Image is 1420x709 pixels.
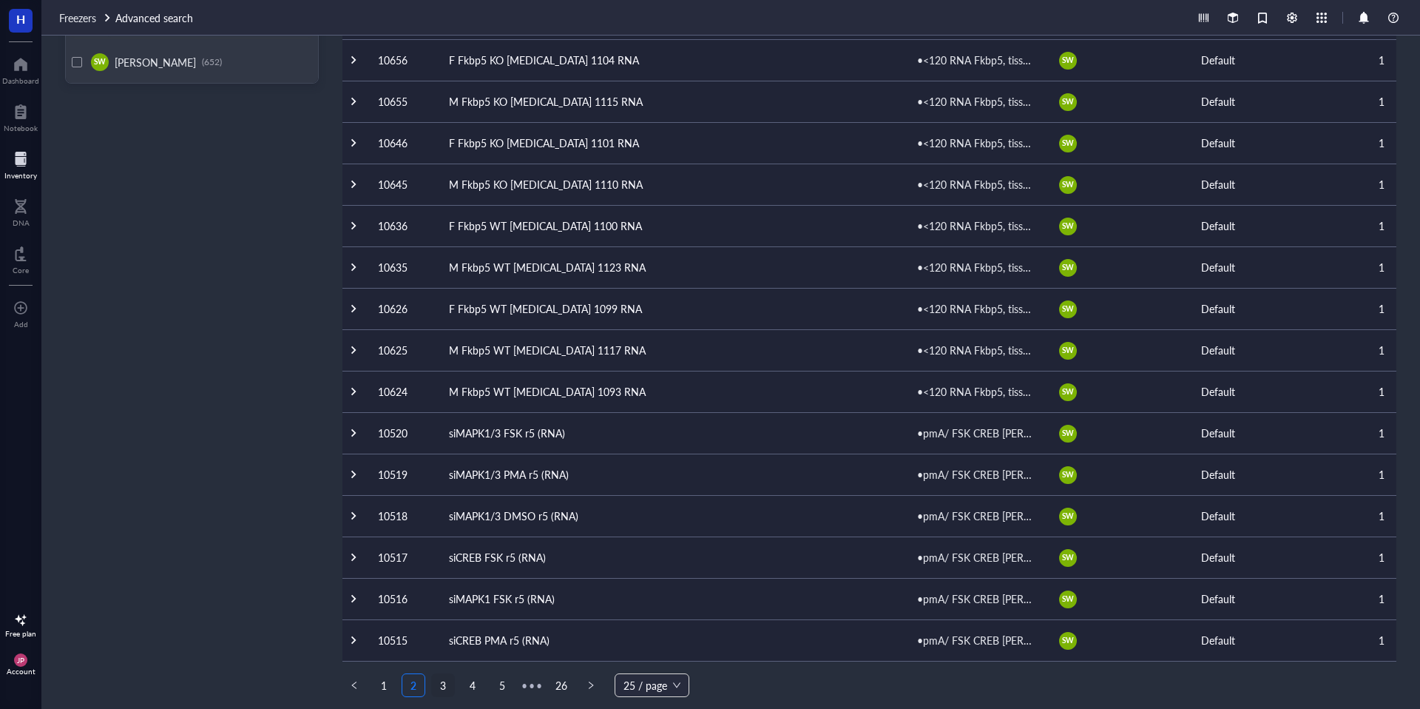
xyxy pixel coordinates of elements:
[520,673,544,697] li: Next 5 Pages
[437,454,905,495] td: siMAPK1/3 PMA r5 (RNA)
[437,371,905,412] td: M Fkbp5 WT [MEDICAL_DATA] 1093 RNA
[1331,412,1396,454] td: 1
[1062,179,1075,190] span: SW
[1062,386,1075,397] span: SW
[115,55,196,70] span: [PERSON_NAME]
[1189,288,1331,329] td: Default
[366,246,437,288] td: 10635
[917,591,1035,607] div: •pmA/ FSK CREB [PERSON_NAME] (AO) [DATE]
[1331,81,1396,122] td: 1
[1062,96,1075,107] span: SW
[1331,122,1396,164] td: 1
[1331,495,1396,537] td: 1
[917,218,1035,234] div: •<120 RNA Fkbp5, tissues, cells, etc
[1331,246,1396,288] td: 1
[917,259,1035,275] div: •<120 RNA Fkbp5, tissues, cells, etc
[917,508,1035,524] div: •pmA/ FSK CREB [PERSON_NAME] (AO) [DATE]
[2,76,39,85] div: Dashboard
[402,673,425,697] li: 2
[1062,594,1075,605] span: SW
[550,674,572,696] a: 26
[402,674,425,696] a: 2
[2,53,39,85] a: Dashboard
[366,81,437,122] td: 10655
[1331,454,1396,495] td: 1
[1062,55,1075,66] span: SW
[437,122,905,164] td: F Fkbp5 KO [MEDICAL_DATA] 1101 RNA
[366,205,437,246] td: 10636
[437,39,905,81] td: F Fkbp5 KO [MEDICAL_DATA] 1104 RNA
[1189,39,1331,81] td: Default
[7,667,35,676] div: Account
[342,673,366,697] button: left
[13,195,30,227] a: DNA
[59,10,96,25] span: Freezers
[437,205,905,246] td: F Fkbp5 WT [MEDICAL_DATA] 1100 RNA
[917,549,1035,565] div: •pmA/ FSK CREB [PERSON_NAME] (AO) [DATE]
[1189,329,1331,371] td: Default
[202,56,222,68] div: (652)
[491,674,513,696] a: 5
[94,56,106,67] span: SW
[461,674,484,696] a: 4
[366,164,437,205] td: 10645
[917,176,1035,192] div: •<120 RNA Fkbp5, tissues, cells, etc
[14,320,28,329] div: Add
[350,681,359,690] span: left
[917,300,1035,317] div: •<120 RNA Fkbp5, tissues, cells, etc
[1331,205,1396,246] td: 1
[5,629,36,638] div: Free plan
[1331,39,1396,81] td: 1
[366,619,437,661] td: 10515
[1189,495,1331,537] td: Default
[437,164,905,205] td: M Fkbp5 KO [MEDICAL_DATA] 1110 RNA
[1189,164,1331,205] td: Default
[917,632,1035,648] div: •pmA/ FSK CREB [PERSON_NAME] (AO) [DATE]
[520,673,544,697] span: •••
[917,425,1035,441] div: •pmA/ FSK CREB [PERSON_NAME] (AO) [DATE]
[366,122,437,164] td: 10646
[1189,246,1331,288] td: Default
[366,578,437,619] td: 10516
[366,371,437,412] td: 10624
[432,674,454,696] a: 3
[437,412,905,454] td: siMAPK1/3 FSK r5 (RNA)
[1062,552,1075,563] span: SW
[372,673,396,697] li: 1
[437,288,905,329] td: F Fkbp5 WT [MEDICAL_DATA] 1099 RNA
[579,673,603,697] li: Next Page
[917,466,1035,483] div: •pmA/ FSK CREB [PERSON_NAME] (AO) [DATE]
[1062,138,1075,149] span: SW
[1062,303,1075,315] span: SW
[366,39,437,81] td: 10656
[366,454,437,495] td: 10519
[1331,329,1396,371] td: 1
[59,10,112,26] a: Freezers
[13,242,29,275] a: Core
[1062,511,1075,522] span: SW
[623,674,680,696] span: 25 / page
[550,673,573,697] li: 26
[917,342,1035,358] div: •<120 RNA Fkbp5, tissues, cells, etc
[1189,537,1331,578] td: Default
[437,495,905,537] td: siMAPK1/3 DMSO r5 (RNA)
[1331,371,1396,412] td: 1
[1062,635,1075,646] span: SW
[437,329,905,371] td: M Fkbp5 WT [MEDICAL_DATA] 1117 RNA
[461,673,484,697] li: 4
[1331,619,1396,661] td: 1
[437,81,905,122] td: M Fkbp5 KO [MEDICAL_DATA] 1115 RNA
[1331,288,1396,329] td: 1
[17,656,24,665] span: JP
[615,673,689,697] div: Page Size
[1062,345,1075,356] span: SW
[917,383,1035,400] div: •<120 RNA Fkbp5, tissues, cells, etc
[1189,81,1331,122] td: Default
[1189,619,1331,661] td: Default
[437,246,905,288] td: M Fkbp5 WT [MEDICAL_DATA] 1123 RNA
[1189,371,1331,412] td: Default
[366,412,437,454] td: 10520
[437,537,905,578] td: siCREB FSK r5 (RNA)
[490,673,514,697] li: 5
[4,100,38,132] a: Notebook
